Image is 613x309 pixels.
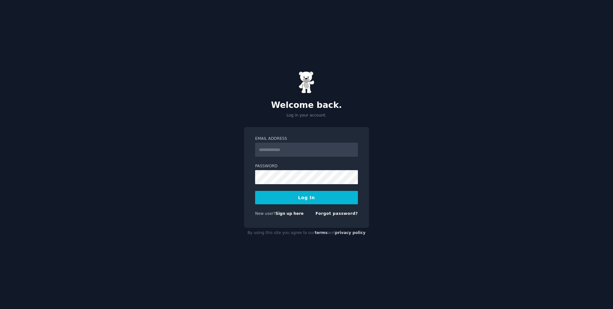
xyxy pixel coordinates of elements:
div: By using this site you agree to our and [244,228,369,238]
img: Gummy Bear [299,71,314,94]
span: New user? [255,211,276,216]
label: Email Address [255,136,358,142]
button: Log In [255,191,358,204]
h2: Welcome back. [244,100,369,110]
a: terms [315,230,328,235]
label: Password [255,163,358,169]
a: Sign up here [276,211,304,216]
p: Log in your account. [244,113,369,118]
a: Forgot password? [315,211,358,216]
a: privacy policy [335,230,366,235]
